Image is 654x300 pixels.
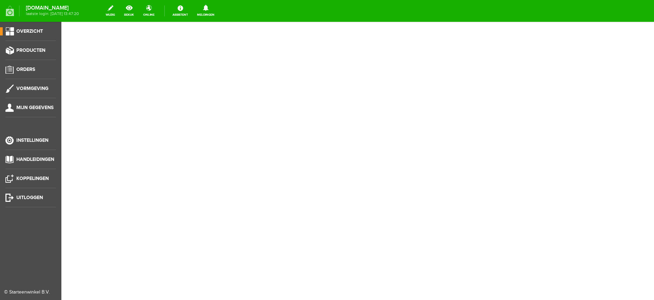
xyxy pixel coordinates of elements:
[26,12,79,16] span: laatste login: [DATE] 13:47:20
[102,3,119,18] a: wijzig
[16,28,43,34] span: Overzicht
[16,195,43,200] span: Uitloggen
[193,3,219,18] a: Meldingen
[120,3,138,18] a: bekijk
[16,137,48,143] span: Instellingen
[16,47,45,53] span: Producten
[16,86,48,91] span: Vormgeving
[16,66,35,72] span: Orders
[16,105,54,110] span: Mijn gegevens
[168,3,192,18] a: Assistent
[26,6,79,10] strong: [DOMAIN_NAME]
[139,3,159,18] a: online
[4,289,52,296] div: © Starteenwinkel B.V.
[16,176,49,181] span: Koppelingen
[16,156,54,162] span: Handleidingen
